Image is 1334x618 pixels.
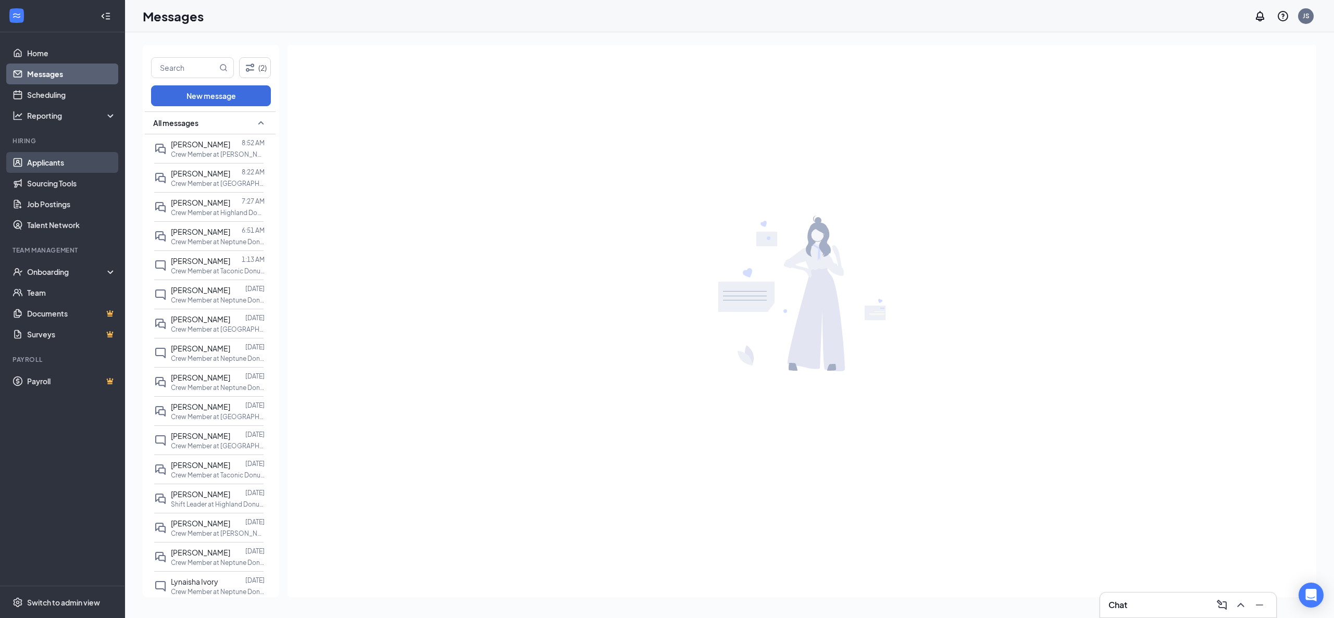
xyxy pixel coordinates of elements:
[152,58,217,78] input: Search
[171,412,265,421] p: Crew Member at [GEOGRAPHIC_DATA] Donuts
[1303,11,1310,20] div: JS
[1108,599,1127,611] h3: Chat
[171,529,265,538] p: Crew Member at [PERSON_NAME] Donuts
[242,255,265,264] p: 1:13 AM
[171,460,230,470] span: [PERSON_NAME]
[154,201,167,213] svg: DoubleChat
[1214,597,1230,613] button: ComposeMessage
[171,500,265,509] p: Shift Leader at Highland Donuts
[1277,10,1289,22] svg: QuestionInfo
[171,373,230,382] span: [PERSON_NAME]
[171,169,230,178] span: [PERSON_NAME]
[154,463,167,476] svg: DoubleChat
[171,325,265,334] p: Crew Member at [GEOGRAPHIC_DATA]
[242,226,265,235] p: 6:51 AM
[13,597,23,608] svg: Settings
[239,57,271,78] button: Filter (2)
[27,152,116,173] a: Applicants
[1216,599,1228,611] svg: ComposeMessage
[171,383,265,392] p: Crew Member at Neptune Donuts
[255,117,267,129] svg: SmallChevronUp
[171,431,230,440] span: [PERSON_NAME]
[171,198,230,207] span: [PERSON_NAME]
[27,267,107,277] div: Onboarding
[245,576,265,585] p: [DATE]
[171,314,230,324] span: [PERSON_NAME]
[171,402,230,411] span: [PERSON_NAME]
[27,43,116,64] a: Home
[154,143,167,155] svg: DoubleChat
[171,442,265,450] p: Crew Member at [GEOGRAPHIC_DATA]
[245,284,265,293] p: [DATE]
[154,288,167,301] svg: ChatInactive
[244,61,256,74] svg: Filter
[154,551,167,563] svg: DoubleChat
[154,580,167,592] svg: ChatInactive
[27,84,116,105] a: Scheduling
[1253,599,1266,611] svg: Minimize
[154,230,167,243] svg: DoubleChat
[13,110,23,121] svg: Analysis
[27,324,116,345] a: SurveysCrown
[27,597,100,608] div: Switch to admin view
[27,194,116,215] a: Job Postings
[154,318,167,330] svg: DoubleChat
[171,587,265,596] p: Crew Member at Neptune Donuts
[171,344,230,353] span: [PERSON_NAME]
[1251,597,1268,613] button: Minimize
[171,285,230,295] span: [PERSON_NAME]
[242,138,265,147] p: 8:52 AM
[154,259,167,272] svg: ChatInactive
[171,140,230,149] span: [PERSON_NAME]
[154,405,167,418] svg: DoubleChat
[171,267,265,275] p: Crew Member at Taconic Donuts
[245,343,265,351] p: [DATE]
[171,519,230,528] span: [PERSON_NAME]
[1232,597,1249,613] button: ChevronUp
[27,64,116,84] a: Messages
[245,430,265,439] p: [DATE]
[245,518,265,526] p: [DATE]
[245,488,265,497] p: [DATE]
[13,246,114,255] div: Team Management
[154,434,167,447] svg: ChatInactive
[242,197,265,206] p: 7:27 AM
[171,150,265,159] p: Crew Member at [PERSON_NAME] Donuts
[13,355,114,364] div: Payroll
[245,459,265,468] p: [DATE]
[219,64,228,72] svg: MagnifyingGlass
[171,237,265,246] p: Crew Member at Neptune Donuts
[245,313,265,322] p: [DATE]
[27,282,116,303] a: Team
[101,11,111,21] svg: Collapse
[27,110,117,121] div: Reporting
[171,354,265,363] p: Crew Member at Neptune Donuts
[11,10,22,21] svg: WorkstreamLogo
[1299,583,1324,608] div: Open Intercom Messenger
[154,493,167,505] svg: DoubleChat
[171,548,230,557] span: [PERSON_NAME]
[27,173,116,194] a: Sourcing Tools
[245,372,265,381] p: [DATE]
[27,215,116,235] a: Talent Network
[13,136,114,145] div: Hiring
[171,208,265,217] p: Crew Member at Highland Donuts
[13,267,23,277] svg: UserCheck
[171,227,230,236] span: [PERSON_NAME]
[242,168,265,176] p: 8:22 AM
[171,577,218,586] span: Lynaisha Ivory
[1235,599,1247,611] svg: ChevronUp
[154,172,167,184] svg: DoubleChat
[171,256,230,266] span: [PERSON_NAME]
[151,85,271,106] button: New message
[171,471,265,480] p: Crew Member at Taconic Donuts
[171,558,265,567] p: Crew Member at Neptune Donuts
[171,179,265,188] p: Crew Member at [GEOGRAPHIC_DATA] Donuts
[27,371,116,392] a: PayrollCrown
[171,296,265,305] p: Crew Member at Neptune Donuts
[245,401,265,410] p: [DATE]
[1254,10,1266,22] svg: Notifications
[154,347,167,359] svg: ChatInactive
[154,376,167,388] svg: DoubleChat
[171,489,230,499] span: [PERSON_NAME]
